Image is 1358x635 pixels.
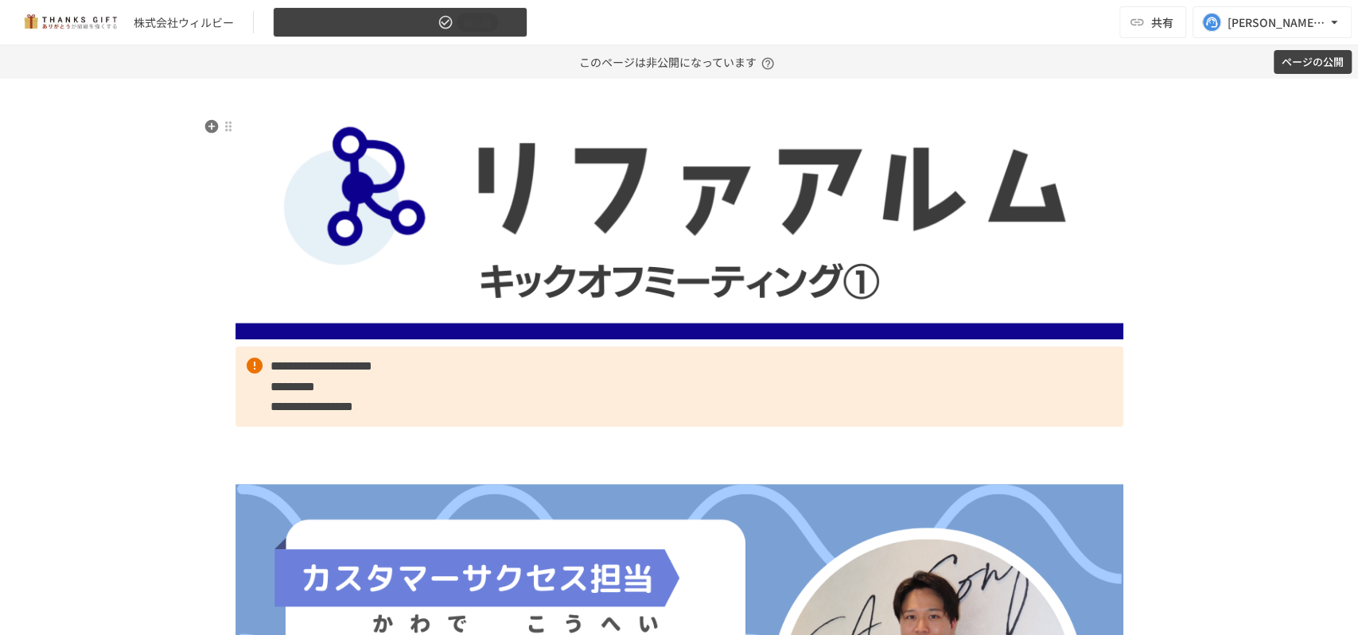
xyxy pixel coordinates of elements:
span: 共有 [1151,14,1173,31]
span: ①リファアルムキックオフmtg [283,13,434,33]
img: BD9nPZDyTHbUp75TukNZQFL0BXtfknflqVr1VXPtfJd [235,118,1123,339]
button: [PERSON_NAME][EMAIL_ADDRESS][DOMAIN_NAME] [1193,6,1352,38]
button: ①リファアルムキックオフmtg非公開 [273,7,527,38]
span: 非公開 [457,14,498,31]
div: 株式会社ウィルビー [134,14,234,31]
img: mMP1OxWUAhQbsRWCurg7vIHe5HqDpP7qZo7fRoNLXQh [19,10,121,35]
button: ページの公開 [1274,50,1352,75]
button: 共有 [1119,6,1186,38]
div: [PERSON_NAME][EMAIL_ADDRESS][DOMAIN_NAME] [1228,13,1326,33]
p: このページは非公開になっています [579,45,779,79]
